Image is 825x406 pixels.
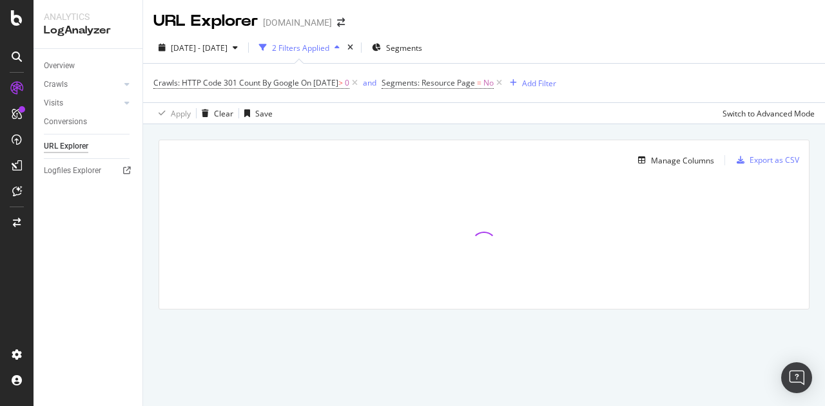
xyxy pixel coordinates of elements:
div: Visits [44,97,63,110]
div: times [345,41,356,54]
div: Conversions [44,115,87,129]
span: Segments [386,42,422,53]
div: [DOMAIN_NAME] [263,16,332,29]
div: arrow-right-arrow-left [337,18,345,27]
a: Crawls [44,78,121,91]
button: 2 Filters Applied [254,37,345,58]
button: Apply [153,103,191,124]
div: Analytics [44,10,132,23]
button: Clear [197,103,233,124]
button: and [363,77,376,89]
span: No [483,74,494,92]
button: Switch to Advanced Mode [717,103,815,124]
span: Crawls: HTTP Code 301 Count By Google [153,77,299,88]
div: Apply [171,108,191,119]
div: Logfiles Explorer [44,164,101,178]
div: Add Filter [522,78,556,89]
span: Segments: Resource Page [382,77,475,88]
button: Segments [367,37,427,58]
div: 2 Filters Applied [272,42,329,53]
div: URL Explorer [44,140,88,153]
a: URL Explorer [44,140,133,153]
span: 0 [345,74,349,92]
button: Save [239,103,273,124]
div: Manage Columns [651,155,714,166]
div: Crawls [44,78,68,91]
a: Conversions [44,115,133,129]
button: Manage Columns [633,152,714,168]
div: Save [255,108,273,119]
button: Export as CSV [732,150,799,171]
div: URL Explorer [153,10,258,32]
span: = [477,77,481,88]
a: Overview [44,59,133,73]
span: > [338,77,343,88]
div: and [363,77,376,88]
span: [DATE] - [DATE] [171,42,228,53]
div: Export as CSV [750,154,799,165]
button: Add Filter [505,75,556,91]
div: Clear [214,108,233,119]
div: Overview [44,59,75,73]
div: Open Intercom Messenger [781,362,812,393]
div: Switch to Advanced Mode [723,108,815,119]
a: Logfiles Explorer [44,164,133,178]
div: LogAnalyzer [44,23,132,38]
button: [DATE] - [DATE] [153,37,243,58]
a: Visits [44,97,121,110]
span: On [DATE] [301,77,338,88]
